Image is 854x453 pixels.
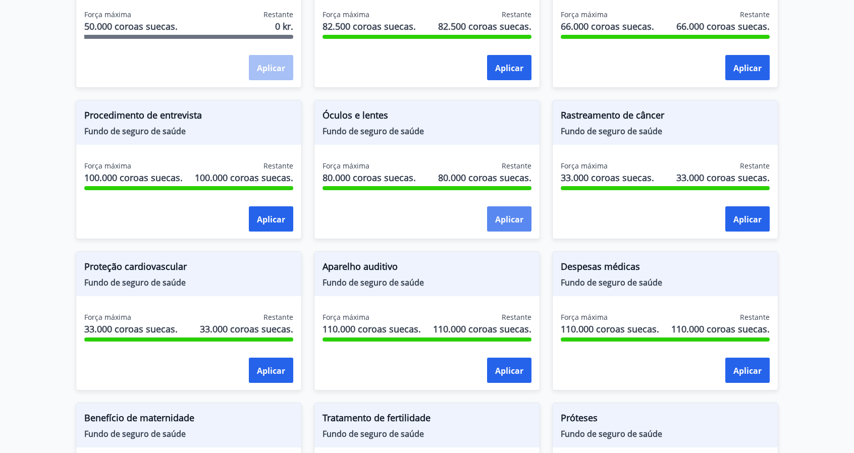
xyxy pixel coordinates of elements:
font: Força máxima [84,10,131,19]
font: Aplicar [495,214,523,225]
font: Força máxima [561,312,608,322]
font: 33.000 coroas suecas. [84,323,178,335]
font: Aplicar [495,365,523,376]
font: 80.000 coroas suecas. [438,172,531,184]
font: Força máxima [561,161,608,171]
font: Tratamento de fertilidade [323,412,431,424]
font: Restante [502,161,531,171]
font: Restante [502,312,531,322]
font: 33.000 coroas suecas. [200,323,293,335]
font: Restante [740,10,770,19]
button: Aplicar [725,206,770,232]
font: 80.000 coroas suecas. [323,172,416,184]
font: Proteção cardiovascular [84,260,187,272]
font: Óculos e lentes [323,109,388,121]
font: 100.000 coroas suecas. [84,172,183,184]
font: Força máxima [323,312,369,322]
font: 0 kr. [275,20,293,32]
font: Fundo de seguro de saúde [561,428,662,439]
font: Aplicar [733,214,762,225]
font: Força máxima [323,10,369,19]
font: Força máxima [561,10,608,19]
font: 100.000 coroas suecas. [195,172,293,184]
font: 110.000 coroas suecas. [433,323,531,335]
button: Aplicar [249,358,293,383]
font: Restante [263,10,293,19]
font: Fundo de seguro de saúde [323,428,424,439]
font: Restante [740,312,770,322]
font: 66.000 coroas suecas. [561,20,654,32]
font: Despesas médicas [561,260,640,272]
font: 66.000 coroas suecas. [676,20,770,32]
font: Força máxima [323,161,369,171]
font: Aplicar [495,63,523,74]
font: Aplicar [733,365,762,376]
font: 110.000 coroas suecas. [671,323,770,335]
font: Procedimento de entrevista [84,109,202,121]
font: Aparelho auditivo [323,260,398,272]
font: Aplicar [733,63,762,74]
font: Força máxima [84,161,131,171]
font: Rastreamento de câncer [561,109,664,121]
font: Aplicar [257,365,285,376]
font: Restante [502,10,531,19]
font: Fundo de seguro de saúde [84,277,186,288]
button: Aplicar [725,55,770,80]
font: Fundo de seguro de saúde [323,126,424,137]
button: Aplicar [487,206,531,232]
font: Próteses [561,412,598,424]
font: Força máxima [84,312,131,322]
font: 82.500 coroas suecas. [438,20,531,32]
font: Restante [263,312,293,322]
font: Restante [740,161,770,171]
font: Fundo de seguro de saúde [84,428,186,439]
button: Aplicar [249,206,293,232]
button: Aplicar [725,358,770,383]
button: Aplicar [487,55,531,80]
font: 33.000 coroas suecas. [561,172,654,184]
font: 50.000 coroas suecas. [84,20,178,32]
font: Fundo de seguro de saúde [561,126,662,137]
font: Restante [263,161,293,171]
font: Fundo de seguro de saúde [84,126,186,137]
font: 110.000 coroas suecas. [323,323,421,335]
button: Aplicar [487,358,531,383]
font: Fundo de seguro de saúde [323,277,424,288]
font: 82.500 coroas suecas. [323,20,416,32]
font: 110.000 coroas suecas. [561,323,659,335]
font: Fundo de seguro de saúde [561,277,662,288]
font: 33.000 coroas suecas. [676,172,770,184]
font: Aplicar [257,214,285,225]
font: Benefício de maternidade [84,412,194,424]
